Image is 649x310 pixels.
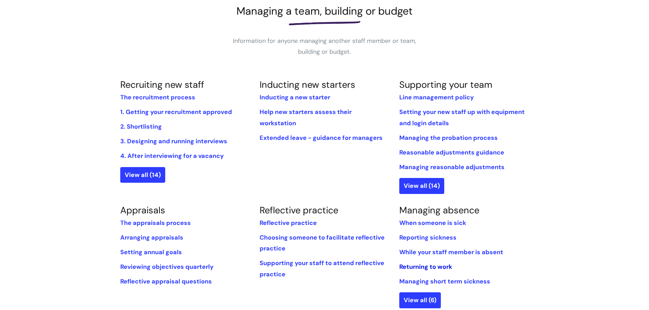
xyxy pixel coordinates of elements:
[399,233,457,242] a: Reporting sickness
[399,178,444,194] a: View all (14)
[120,79,204,91] a: Recruiting new staff
[260,219,317,227] a: Reflective practice
[399,277,490,285] a: Managing short term sickness
[399,93,474,101] a: Line management policy
[399,219,466,227] a: When someone is sick
[399,148,504,157] a: Reasonable adjustments guidance
[399,134,498,142] a: Managing the probation process
[120,233,183,242] a: Arranging appraisals
[260,233,385,252] a: Choosing someone to facilitate reflective practice
[120,167,165,183] a: View all (14)
[399,292,441,308] a: View all (6)
[260,204,338,216] a: Reflective practice
[120,248,182,256] a: Setting annual goals
[399,79,492,91] a: Supporting your team
[260,79,355,91] a: Inducting new starters
[399,108,525,127] a: Setting your new staff up with equipment and login details
[120,277,212,285] a: Reflective appraisal questions
[120,5,529,17] h1: Managing a team, building or budget
[120,219,191,227] a: The appraisals process
[260,259,384,278] a: Supporting your staff to attend reflective practice
[120,93,195,101] a: The recruitment process
[260,93,330,101] a: Inducting a new starter
[120,263,214,271] a: Reviewing objectives quarterly
[120,152,224,160] a: 4. After interviewing for a vacancy
[260,134,383,142] a: Extended leave - guidance for managers
[120,108,232,116] a: 1. Getting your recruitment approved
[399,263,452,271] a: Returning to work
[399,204,479,216] a: Managing absence
[120,204,165,216] a: Appraisals
[120,137,227,145] a: 3. Designing and running interviews
[399,163,505,171] a: Managing reasonable adjustments
[120,123,162,131] a: 2. Shortlisting
[399,248,503,256] a: While‌ ‌your‌ ‌staff‌ ‌member‌ ‌is‌ ‌absent‌
[260,108,352,127] a: Help new starters assess their workstation
[222,35,427,58] p: Information for anyone managing another staff member or team, building or budget.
